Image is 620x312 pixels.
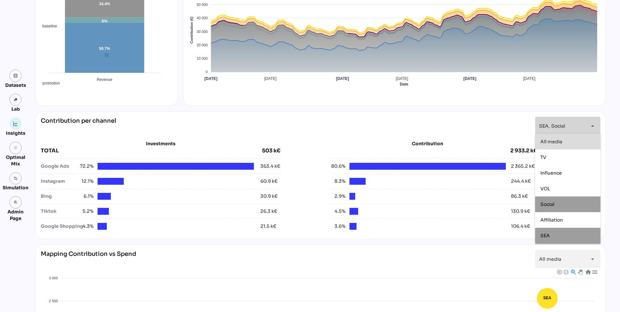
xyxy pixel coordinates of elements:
[38,81,60,86] span: promotion
[570,269,576,274] div: Selection Zoom
[578,270,582,273] div: Panning
[260,163,280,170] div: 363.4 k€
[13,176,18,181] img: settings.svg
[197,16,208,20] tspan: 40 000
[557,269,561,274] div: Zoom In
[41,163,78,170] div: Google Ads
[336,76,349,81] tspan: [DATE]
[41,223,78,230] div: Google Shopping
[540,186,550,192] span: VOL
[330,178,346,185] span: 8.3%
[205,76,218,81] tspan: [DATE]
[539,123,565,129] span: SEA, Social
[78,208,94,215] span: 5.2%
[330,163,346,170] span: 80.6%
[563,269,568,274] div: Zoom Out
[13,200,18,205] i: admin_panel_settings
[260,208,277,215] div: 26.3 k€
[330,193,346,200] span: 2.9%
[13,73,18,78] img: data.svg
[463,76,476,81] tspan: [DATE]
[589,122,597,130] i: arrow_drop_down
[49,299,58,303] tspan: 2 500
[260,223,276,230] div: 21.5 k€
[539,256,561,262] span: All media
[206,70,208,74] tspan: 0
[511,193,528,200] div: 86.3 k€
[41,147,260,155] div: TOTAL
[41,178,78,185] div: Instagram
[511,178,531,185] div: 244.4 k€
[8,106,23,112] div: Lab
[97,77,112,82] tspan: Revenue
[264,76,277,81] tspan: [DATE]
[41,140,280,147] div: Investments
[78,223,94,230] span: 4.3%
[540,201,554,207] span: Social
[197,56,208,60] tspan: 10 000
[540,154,546,160] span: TV
[585,269,591,274] div: Reset Zoom
[6,130,25,136] div: Insights
[197,30,208,34] tspan: 30 000
[38,24,57,28] span: baseline
[3,209,28,222] div: Admin Page
[511,163,535,170] div: 2 365.2 k€
[13,146,18,150] i: grain
[511,208,530,215] div: 130.9 k€
[400,82,408,86] text: Date
[41,250,136,268] div: Mapping Contribution vs Spend
[511,223,530,230] div: 106.4 k€
[78,178,94,185] span: 12.1%
[330,223,346,230] span: 3.6%
[330,208,346,215] span: 4.5%
[523,76,535,81] tspan: [DATE]
[510,147,537,155] div: 2 933.2 k€
[41,193,78,200] div: Bing
[589,255,597,263] i: arrow_drop_down
[540,170,562,176] span: Influence
[540,217,563,223] span: Affiliation
[5,82,26,88] div: Datasets
[396,76,408,81] tspan: [DATE]
[197,43,208,47] tspan: 20 000
[3,184,28,191] div: Simulation
[260,178,278,185] div: 60.9 k€
[190,17,194,44] text: Contribution (€)
[41,117,116,135] div: Contribution per channel
[13,98,18,102] img: lab.svg
[13,121,18,126] img: graph.svg
[197,3,208,7] tspan: 50 000
[41,208,78,215] div: Tiktok
[260,193,278,200] div: 30.9 k€
[262,147,280,155] div: 503 k€
[540,233,550,239] span: SEA
[346,140,508,147] div: Contribution
[49,276,58,280] tspan: 3 000
[3,154,28,167] div: Optimal Mix
[592,269,597,274] div: Menu
[78,163,94,170] span: 72.2%
[540,139,562,145] span: All media
[78,193,94,200] span: 6.1%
